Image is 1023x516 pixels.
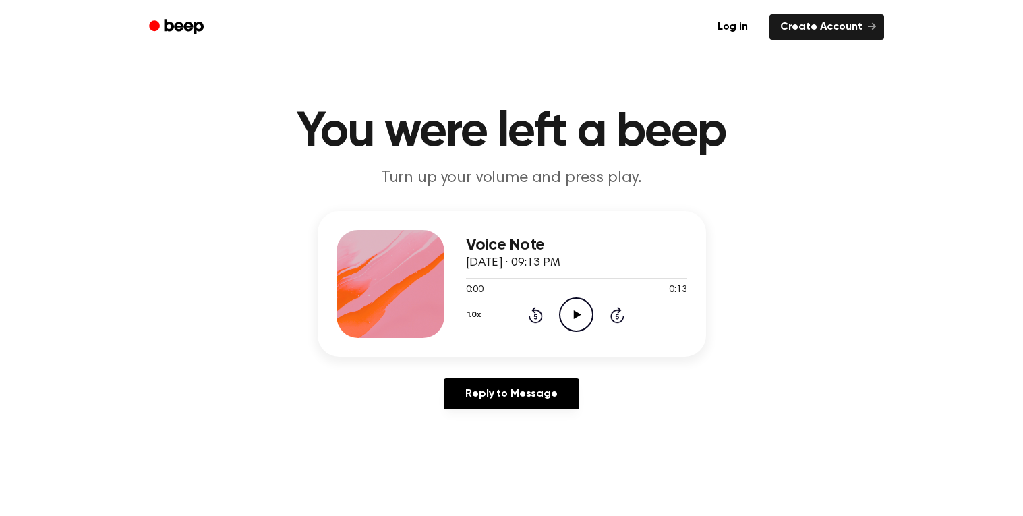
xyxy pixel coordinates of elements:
[140,14,216,40] a: Beep
[466,257,560,269] span: [DATE] · 09:13 PM
[253,167,771,190] p: Turn up your volume and press play.
[669,283,686,297] span: 0:13
[466,236,687,254] h3: Voice Note
[704,11,761,42] a: Log in
[466,304,486,326] button: 1.0x
[466,283,484,297] span: 0:00
[769,14,884,40] a: Create Account
[444,378,579,409] a: Reply to Message
[167,108,857,156] h1: You were left a beep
